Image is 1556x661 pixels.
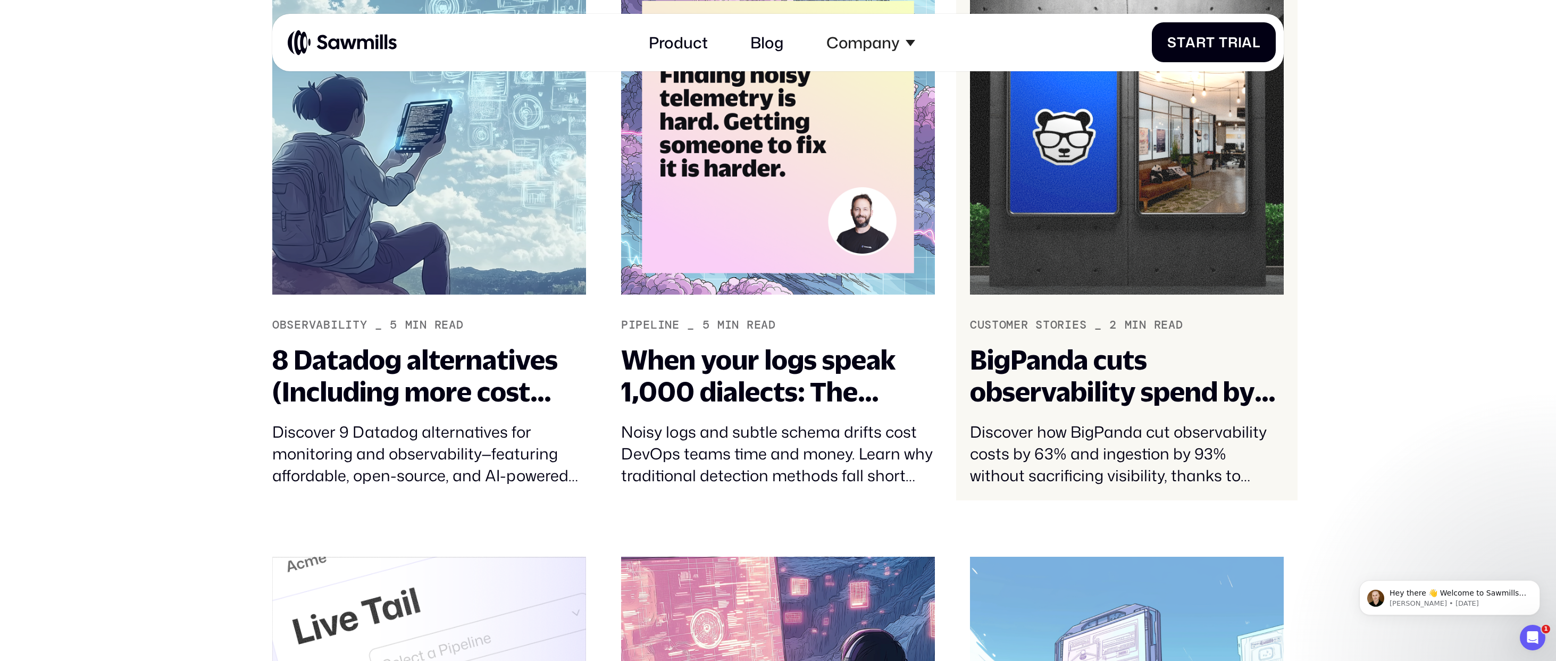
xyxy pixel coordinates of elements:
[1177,34,1186,51] span: t
[621,421,935,487] div: Noisy logs and subtle schema drifts cost DevOps teams time and money. Learn why traditional detec...
[1542,625,1550,633] span: 1
[1242,34,1252,51] span: a
[970,344,1284,408] div: BigPanda cuts observability spend by over 60% and ingestion by 93%
[1167,34,1177,51] span: S
[1343,558,1556,632] iframe: Intercom notifications message
[621,344,935,408] div: When your logs speak 1,000 dialects: The challenge of finding data issues
[815,21,927,63] div: Company
[1185,34,1196,51] span: a
[272,318,367,332] div: Observability
[1206,34,1215,51] span: t
[970,421,1284,487] div: Discover how BigPanda cut observability costs by 63% and ingestion by 93% without sacrificing vis...
[1152,22,1276,62] a: StartTrial
[1094,318,1102,332] div: _
[272,344,586,408] div: 8 Datadog alternatives (Including more cost effective options for DevOps teams)
[717,318,776,332] div: min read
[1238,34,1242,51] span: i
[390,318,397,332] div: 5
[739,21,796,63] a: Blog
[637,21,720,63] a: Product
[702,318,710,332] div: 5
[1219,34,1228,51] span: T
[1520,625,1545,650] iframe: Intercom live chat
[375,318,382,332] div: _
[826,33,900,52] div: Company
[1196,34,1206,51] span: r
[1228,34,1238,51] span: r
[1125,318,1183,332] div: min read
[1109,318,1117,332] div: 2
[687,318,695,332] div: _
[970,318,1087,332] div: Customer Stories
[1252,34,1260,51] span: l
[272,421,586,487] div: Discover 9 Datadog alternatives for monitoring and observability—featuring affordable, open-sourc...
[621,318,680,332] div: Pipeline
[405,318,464,332] div: min read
